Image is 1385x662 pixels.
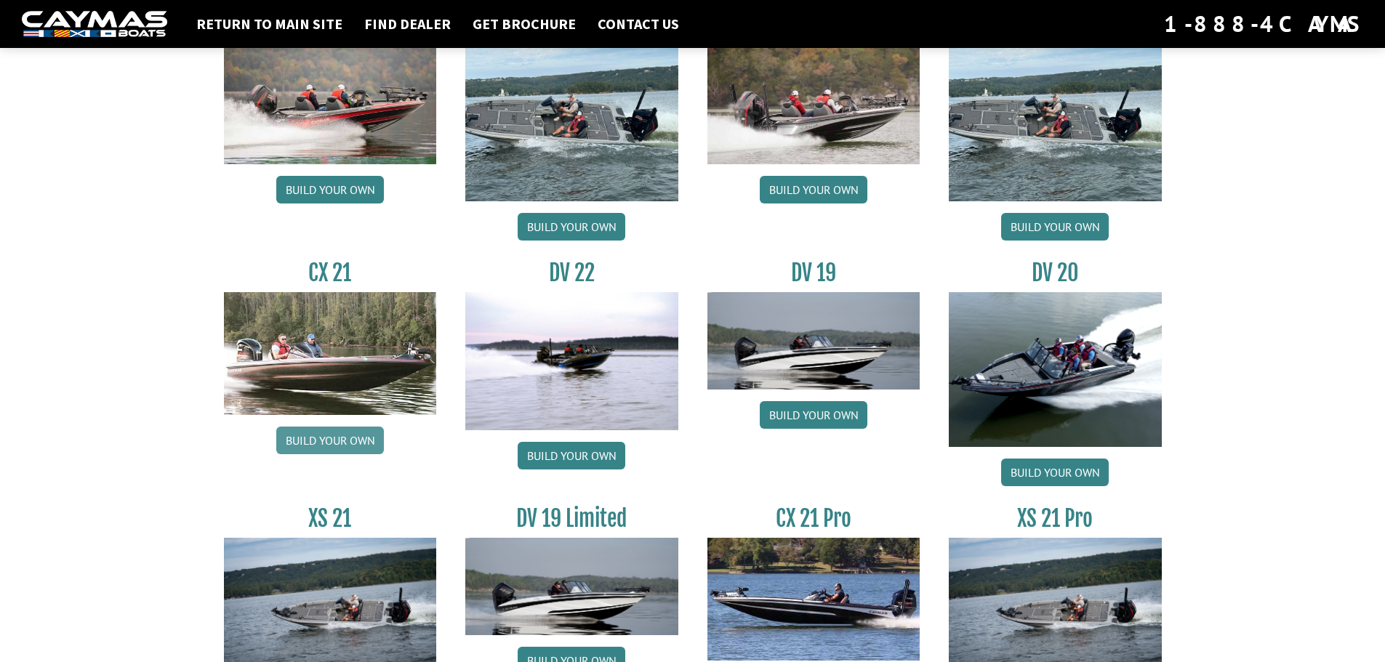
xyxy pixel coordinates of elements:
img: XS_20_resized.jpg [949,42,1162,201]
a: Build your own [760,176,867,203]
img: CX-20Pro_thumbnail.jpg [707,42,920,164]
h3: CX 21 Pro [707,505,920,532]
a: Build your own [518,213,625,241]
a: Build your own [760,401,867,429]
img: CX-21Pro_thumbnail.jpg [707,538,920,660]
h3: DV 22 [465,259,678,286]
img: DV22_original_motor_cropped_for_caymas_connect.jpg [465,292,678,430]
h3: XS 21 Pro [949,505,1162,532]
a: Build your own [276,176,384,203]
h3: CX 21 [224,259,437,286]
h3: DV 19 Limited [465,505,678,532]
img: dv-19-ban_from_website_for_caymas_connect.png [465,538,678,635]
img: white-logo-c9c8dbefe5ff5ceceb0f0178aa75bf4bb51f6bca0971e226c86eb53dfe498488.png [22,11,167,38]
a: Find Dealer [357,15,458,33]
h3: DV 19 [707,259,920,286]
img: DV_20_from_website_for_caymas_connect.png [949,292,1162,447]
img: CX21_thumb.jpg [224,292,437,414]
a: Build your own [1001,213,1109,241]
img: dv-19-ban_from_website_for_caymas_connect.png [707,292,920,389]
img: CX-20_thumbnail.jpg [224,42,437,164]
a: Build your own [518,442,625,469]
a: Build your own [276,427,384,454]
a: Get Brochure [465,15,583,33]
a: Build your own [1001,459,1109,486]
h3: XS 21 [224,505,437,532]
a: Contact Us [590,15,686,33]
a: Return to main site [189,15,350,33]
h3: DV 20 [949,259,1162,286]
div: 1-888-4CAYMAS [1164,8,1363,40]
img: XS_20_resized.jpg [465,42,678,201]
